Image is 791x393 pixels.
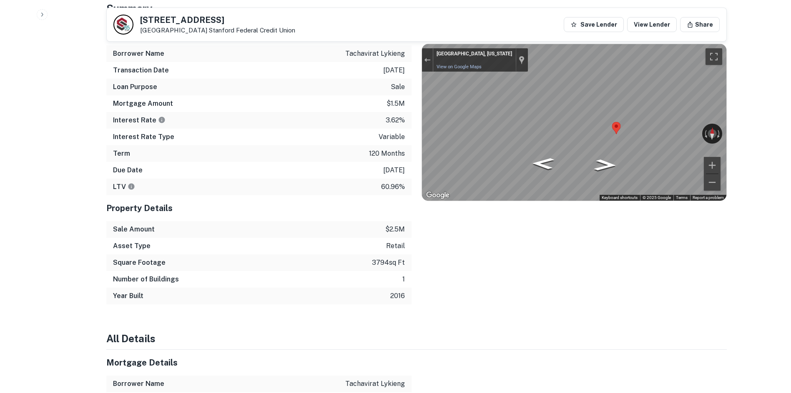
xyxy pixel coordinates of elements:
a: Terms (opens in new tab) [676,195,688,200]
h6: Asset Type [113,241,151,251]
button: Save Lender [564,17,624,32]
a: View on Google Maps [437,64,482,70]
p: [DATE] [383,165,405,175]
p: retail [386,241,405,251]
path: Go East [584,157,626,174]
p: [DATE] [383,65,405,75]
path: Go West [522,155,563,172]
a: View Lender [627,17,677,32]
h6: Borrower Name [113,379,164,389]
p: $1.5m [387,99,405,109]
a: Report a problem [693,195,724,200]
p: tachavirat lykieng [345,379,405,389]
p: sale [391,82,405,92]
button: Share [680,17,720,32]
a: Open this area in Google Maps (opens a new window) [424,190,452,201]
button: Keyboard shortcuts [602,195,638,201]
h6: Transaction Date [113,65,169,75]
h6: Mortgage Amount [113,99,173,109]
h6: Loan Purpose [113,82,157,92]
p: 2016 [390,291,405,301]
h6: Sale Amount [113,224,155,234]
svg: LTVs displayed on the website are for informational purposes only and may be reported incorrectly... [128,183,135,190]
span: © 2025 Google [643,195,671,200]
div: Map [422,44,726,201]
h4: Summary [106,1,727,16]
button: Rotate counterclockwise [702,124,708,144]
div: Street View [422,44,726,201]
iframe: Chat Widget [749,326,791,366]
button: Zoom in [704,157,721,174]
p: $2.5m [385,224,405,234]
svg: The interest rates displayed on the website are for informational purposes only and may be report... [158,116,166,124]
h6: Interest Rate [113,115,166,125]
p: [GEOGRAPHIC_DATA] [140,27,295,34]
a: Show location on map [519,55,525,65]
h5: [STREET_ADDRESS] [140,16,295,24]
button: Zoom out [704,174,721,191]
h6: Borrower Name [113,49,164,59]
button: Exit the Street View [422,55,433,66]
h6: Year Built [113,291,143,301]
h6: Interest Rate Type [113,132,174,142]
img: Google [424,190,452,201]
p: 120 months [369,149,405,159]
h6: Number of Buildings [113,274,179,284]
h5: Mortgage Details [106,356,412,369]
p: variable [379,132,405,142]
p: tachavirat lykieng [345,49,405,59]
p: 60.96% [381,182,405,192]
h6: Due Date [113,165,143,175]
h4: All Details [106,331,727,346]
div: [GEOGRAPHIC_DATA], [US_STATE] [437,51,512,57]
h6: Term [113,149,130,159]
p: 3794 sq ft [372,258,405,268]
a: Stanford Federal Credit Union [209,27,295,34]
h5: Property Details [106,202,412,214]
button: Toggle fullscreen view [706,48,722,65]
p: 3.62% [386,115,405,125]
h6: Square Footage [113,258,166,268]
h6: LTV [113,182,135,192]
p: 1 [402,274,405,284]
button: Reset the view [707,123,716,144]
button: Rotate clockwise [716,124,722,144]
